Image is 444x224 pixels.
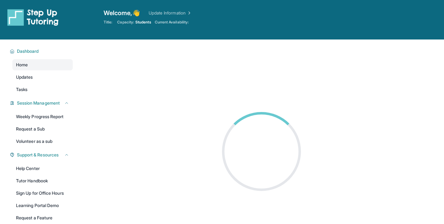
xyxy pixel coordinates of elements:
a: Sign Up for Office Hours [12,188,73,199]
button: Support & Resources [14,152,69,158]
span: Students [135,20,151,25]
span: Home [16,62,28,68]
span: Tasks [16,86,27,93]
a: Volunteer as a sub [12,136,73,147]
a: Request a Feature [12,212,73,223]
span: Dashboard [17,48,39,54]
img: logo [7,9,59,26]
a: Learning Portal Demo [12,200,73,211]
span: Updates [16,74,33,80]
a: Tutor Handbook [12,175,73,186]
button: Session Management [14,100,69,106]
a: Tasks [12,84,73,95]
a: Weekly Progress Report [12,111,73,122]
a: Home [12,59,73,70]
span: Welcome, 👋 [104,9,140,17]
a: Help Center [12,163,73,174]
button: Dashboard [14,48,69,54]
span: Capacity: [117,20,134,25]
span: Support & Resources [17,152,59,158]
span: Current Availability: [155,20,189,25]
span: Session Management [17,100,60,106]
a: Updates [12,72,73,83]
a: Request a Sub [12,123,73,135]
img: Chevron Right [186,10,192,16]
span: Title: [104,20,112,25]
a: Update Information [149,10,192,16]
